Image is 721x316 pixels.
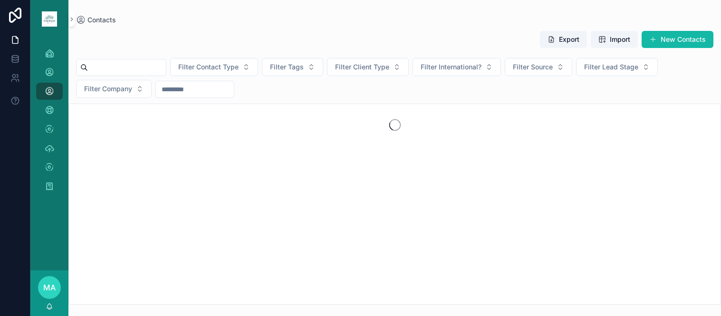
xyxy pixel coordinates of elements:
[584,62,638,72] span: Filter Lead Stage
[76,80,152,98] button: Select Button
[87,15,116,25] span: Contacts
[270,62,304,72] span: Filter Tags
[262,58,323,76] button: Select Button
[84,84,132,94] span: Filter Company
[43,282,56,293] span: MA
[42,11,57,27] img: App logo
[413,58,501,76] button: Select Button
[30,38,68,207] div: scrollable content
[178,62,239,72] span: Filter Contact Type
[335,62,389,72] span: Filter Client Type
[540,31,587,48] button: Export
[505,58,572,76] button: Select Button
[327,58,409,76] button: Select Button
[513,62,553,72] span: Filter Source
[170,58,258,76] button: Select Button
[76,15,116,25] a: Contacts
[421,62,481,72] span: Filter International?
[576,58,658,76] button: Select Button
[591,31,638,48] button: Import
[642,31,713,48] button: New Contacts
[610,35,630,44] span: Import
